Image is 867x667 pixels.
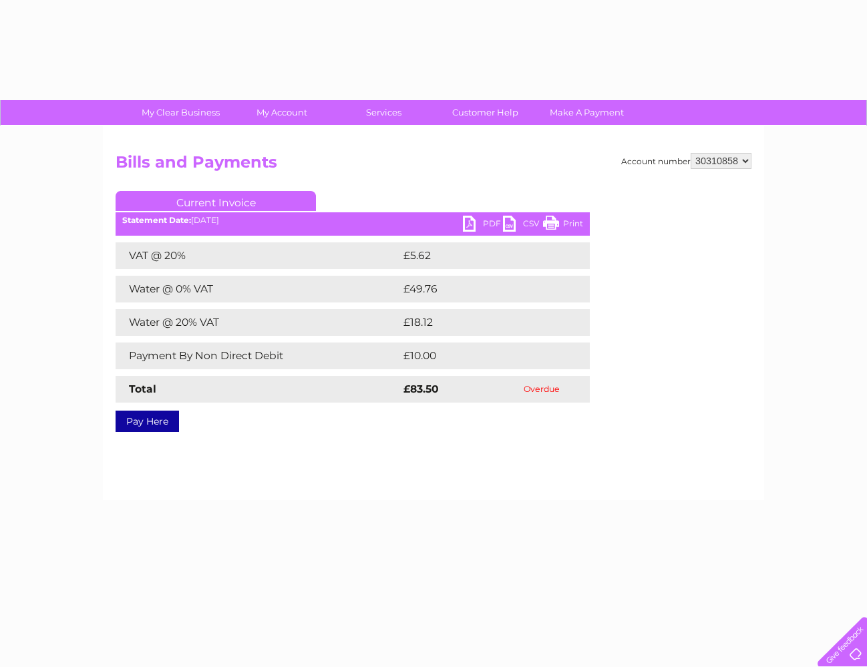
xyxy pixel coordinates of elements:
[400,242,558,269] td: £5.62
[116,216,590,225] div: [DATE]
[227,100,337,125] a: My Account
[621,153,751,169] div: Account number
[400,276,563,302] td: £49.76
[329,100,439,125] a: Services
[543,216,583,235] a: Print
[400,309,560,336] td: £18.12
[532,100,642,125] a: Make A Payment
[116,343,400,369] td: Payment By Non Direct Debit
[494,376,590,403] td: Overdue
[116,276,400,302] td: Water @ 0% VAT
[430,100,540,125] a: Customer Help
[116,309,400,336] td: Water @ 20% VAT
[116,242,400,269] td: VAT @ 20%
[126,100,236,125] a: My Clear Business
[503,216,543,235] a: CSV
[403,383,439,395] strong: £83.50
[122,215,191,225] b: Statement Date:
[463,216,503,235] a: PDF
[129,383,156,395] strong: Total
[116,191,316,211] a: Current Invoice
[116,153,751,178] h2: Bills and Payments
[400,343,562,369] td: £10.00
[116,411,179,432] a: Pay Here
